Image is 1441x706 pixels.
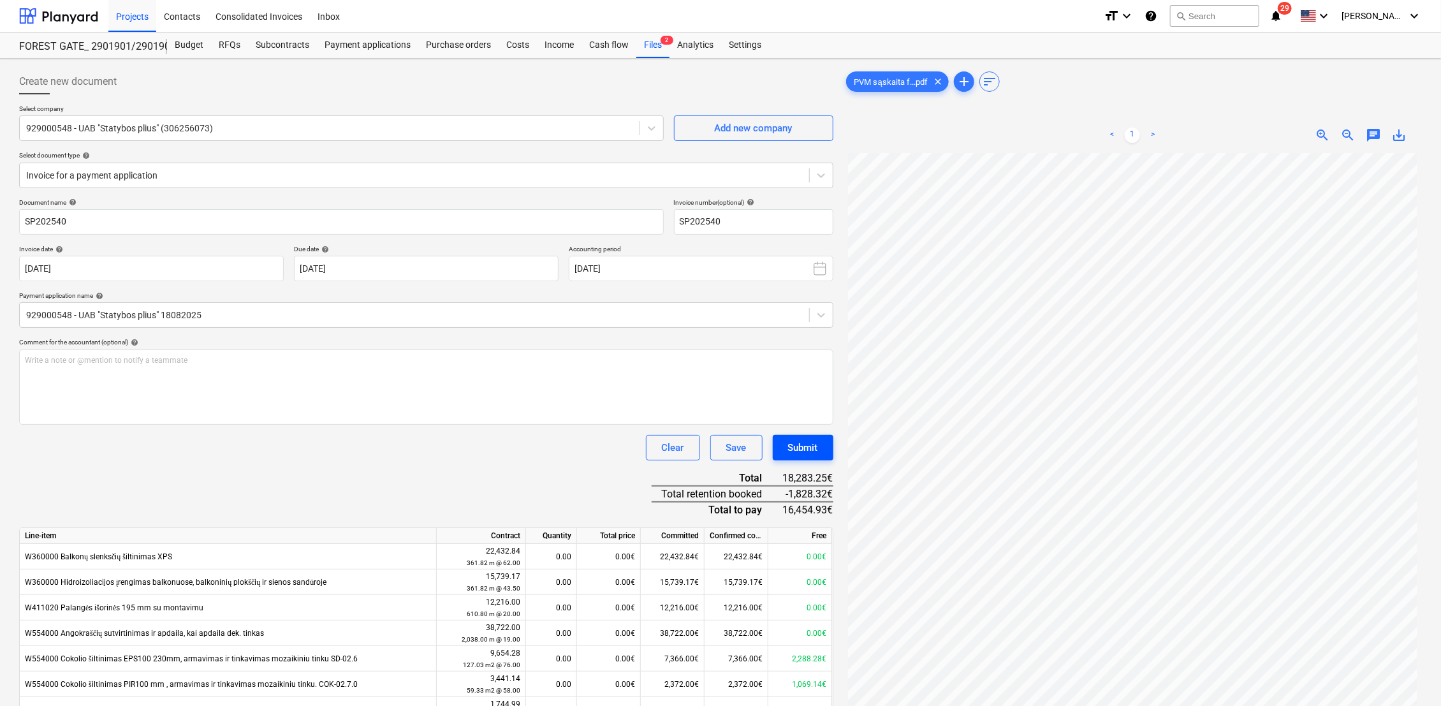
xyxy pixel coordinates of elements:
[1125,128,1140,143] a: Page 1 is your current page
[705,646,768,672] div: 7,366.00€
[1269,8,1282,24] i: notifications
[25,603,203,612] span: W411020 Palangės išorinės 195 mm su montavimu
[577,570,641,595] div: 0.00€
[569,245,833,256] p: Accounting period
[773,435,833,460] button: Submit
[19,291,833,300] div: Payment application name
[768,672,832,697] div: 1,069.14€
[636,33,669,58] a: Files2
[582,33,636,58] a: Cash flow
[1366,128,1381,143] span: chat
[705,595,768,621] div: 12,216.00€
[25,654,358,663] span: W554000 Cokolio šiltinimas EPS100 230mm, armavimas ir tinkavimas mozaikiniu tinku SD-02.6
[1145,128,1160,143] a: Next page
[662,439,684,456] div: Clear
[1407,8,1422,24] i: keyboard_arrow_down
[1315,128,1330,143] span: zoom_in
[442,647,520,671] div: 9,654.28
[526,672,577,697] div: 0.00
[526,646,577,672] div: 0.00
[248,33,317,58] div: Subcontracts
[437,528,526,544] div: Contract
[53,246,63,253] span: help
[674,209,833,235] input: Invoice number
[652,502,783,517] div: Total to pay
[846,71,949,92] div: PVM sąskaita f...pdf
[715,120,793,136] div: Add new company
[641,528,705,544] div: Committed
[19,209,664,235] input: Document name
[19,338,833,346] div: Comment for the accountant (optional)
[467,610,520,617] small: 610.80 m @ 20.00
[442,596,520,620] div: 12,216.00
[669,33,721,58] div: Analytics
[577,595,641,621] div: 0.00€
[167,33,211,58] a: Budget
[768,544,832,570] div: 0.00€
[745,198,755,206] span: help
[1342,11,1405,21] span: [PERSON_NAME]
[1104,128,1120,143] a: Previous page
[66,198,77,206] span: help
[19,245,284,253] div: Invoice date
[1104,8,1119,24] i: format_size
[19,151,833,159] div: Select document type
[721,33,769,58] a: Settings
[526,595,577,621] div: 0.00
[788,439,818,456] div: Submit
[19,40,152,54] div: FOREST GATE_ 2901901/2901902/2901903
[726,439,747,456] div: Save
[294,256,559,281] input: Due date not specified
[19,74,117,89] span: Create new document
[526,570,577,595] div: 0.00
[768,621,832,646] div: 0.00€
[467,687,520,694] small: 59.33 m2 @ 58.00
[705,528,768,544] div: Confirmed costs
[1316,8,1331,24] i: keyboard_arrow_down
[783,502,833,517] div: 16,454.93€
[1340,128,1356,143] span: zoom_out
[1119,8,1134,24] i: keyboard_arrow_down
[768,528,832,544] div: Free
[19,198,664,207] div: Document name
[442,571,520,594] div: 15,739.17
[537,33,582,58] a: Income
[1176,11,1186,21] span: search
[526,528,577,544] div: Quantity
[442,622,520,645] div: 38,722.00
[569,256,833,281] button: [DATE]
[442,545,520,569] div: 22,432.84
[847,77,935,87] span: PVM sąskaita f...pdf
[526,621,577,646] div: 0.00
[641,672,705,697] div: 2,372.00€
[577,621,641,646] div: 0.00€
[577,528,641,544] div: Total price
[1391,128,1407,143] span: save_alt
[25,629,264,638] span: W554000 Angokraščių sutvirtinimas ir apdaila, kai apdaila dek. tinkas
[499,33,537,58] a: Costs
[211,33,248,58] div: RFQs
[783,486,833,502] div: -1,828.32€
[19,256,284,281] input: Invoice date not specified
[577,646,641,672] div: 0.00€
[577,672,641,697] div: 0.00€
[1145,8,1157,24] i: Knowledge base
[418,33,499,58] a: Purchase orders
[1170,5,1259,27] button: Search
[25,552,172,561] span: W360000 Balkonų slenksčių šiltinimas XPS
[641,570,705,595] div: 15,739.17€
[19,105,664,115] p: Select company
[25,680,358,689] span: W554000 Cokolio šiltinimas PIR100 mm , armavimas ir tinkavimas mozaikiniu tinku. COK-02.7.0
[128,339,138,346] span: help
[25,578,326,587] span: W360000 Hidroizoliacijos įrengimas balkonuose, balkoninių plokščių ir sienos sandūroje
[462,636,520,643] small: 2,038.00 m @ 19.00
[641,595,705,621] div: 12,216.00€
[319,246,329,253] span: help
[317,33,418,58] a: Payment applications
[1278,2,1292,15] span: 29
[641,544,705,570] div: 22,432.84€
[661,36,673,45] span: 2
